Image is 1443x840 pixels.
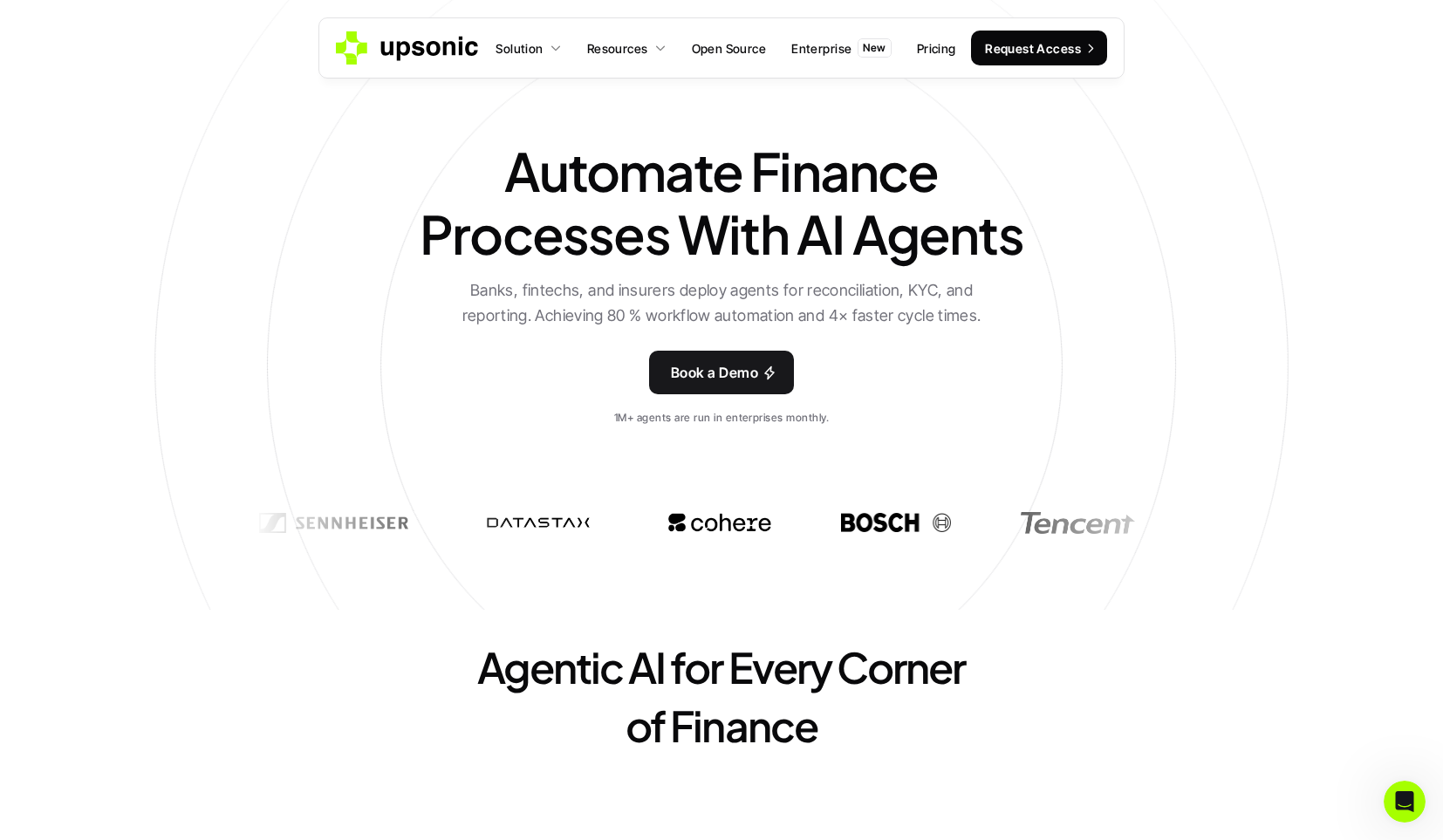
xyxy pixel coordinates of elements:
p: New [863,42,886,54]
p: Request Access [985,39,1081,58]
p: Resources [587,39,648,58]
a: EnterpriseNew [781,32,902,64]
p: Open Source [692,39,767,58]
p: Banks, fintechs, and insurers deploy agents for reconciliation, KYC, and reporting. Achieving 80 ... [438,278,1005,329]
p: Solution [496,39,543,58]
a: Solution [485,32,571,64]
p: Pricing [917,39,956,58]
h2: Agentic AI for Every Corner of Finance [460,638,983,755]
a: Book a Demo [649,351,794,394]
a: Open Source [681,32,777,64]
a: Request Access [971,31,1107,65]
p: Enterprise [791,39,851,58]
p: 1M+ agents are run in enterprises monthly. [614,412,829,424]
a: Pricing [906,32,967,64]
iframe: Intercom live chat [1384,781,1426,823]
p: Book a Demo [671,359,758,385]
h1: Automate Finance Processes With AI Agents [416,140,1027,265]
